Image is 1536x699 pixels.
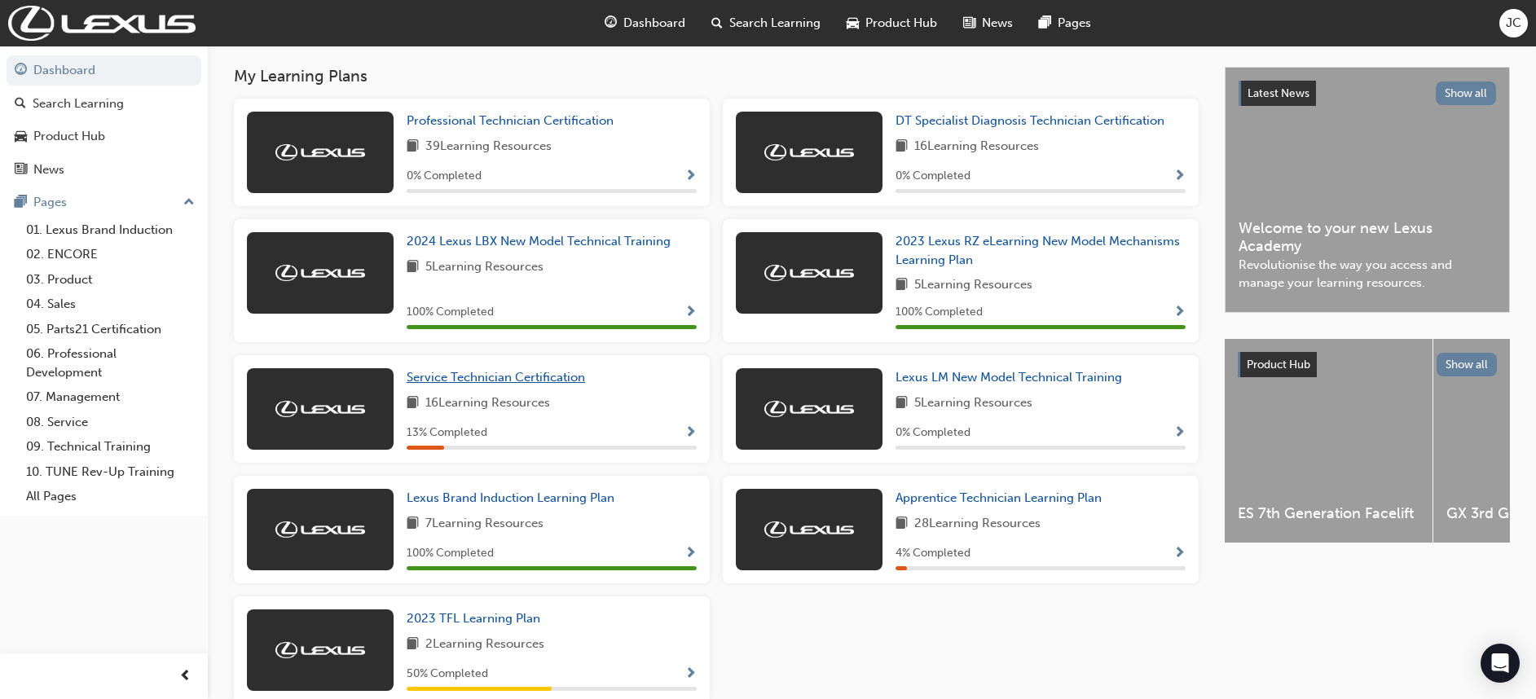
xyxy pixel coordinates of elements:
a: Service Technician Certification [407,368,592,387]
span: 16 Learning Resources [425,393,550,414]
div: Pages [33,193,67,212]
a: car-iconProduct Hub [834,7,950,40]
button: Pages [7,187,201,218]
span: book-icon [896,275,908,296]
span: Show Progress [684,426,697,441]
a: Latest NewsShow allWelcome to your new Lexus AcademyRevolutionise the way you access and manage y... [1225,67,1510,313]
span: Show Progress [684,547,697,561]
a: 03. Product [20,267,201,292]
button: Show Progress [1173,543,1186,564]
span: 4 % Completed [896,544,970,563]
span: book-icon [407,514,419,534]
img: Trak [764,401,854,417]
img: Trak [8,6,196,41]
a: 10. TUNE Rev-Up Training [20,459,201,485]
button: Show Progress [1173,302,1186,323]
img: Trak [275,642,365,658]
span: book-icon [407,137,419,157]
span: car-icon [847,13,859,33]
img: Trak [275,401,365,417]
span: Latest News [1248,86,1309,100]
a: 09. Technical Training [20,434,201,459]
span: Lexus Brand Induction Learning Plan [407,490,614,505]
span: ES 7th Generation Facelift [1238,504,1419,523]
button: Show all [1437,353,1498,376]
button: JC [1499,9,1528,37]
span: Dashboard [623,14,685,33]
span: search-icon [711,13,723,33]
span: 39 Learning Resources [425,137,552,157]
span: book-icon [407,393,419,414]
a: Lexus LM New Model Technical Training [896,368,1129,387]
span: 28 Learning Resources [914,514,1041,534]
span: Product Hub [865,14,937,33]
span: Pages [1058,14,1091,33]
a: Search Learning [7,89,201,119]
span: car-icon [15,130,27,144]
span: 2 Learning Resources [425,635,544,655]
a: Professional Technician Certification [407,112,620,130]
span: 0 % Completed [896,424,970,442]
span: pages-icon [15,196,27,210]
a: 2023 TFL Learning Plan [407,609,547,628]
span: book-icon [896,137,908,157]
a: 2024 Lexus LBX New Model Technical Training [407,232,677,251]
img: Trak [764,521,854,538]
img: Trak [275,265,365,281]
span: pages-icon [1039,13,1051,33]
span: Service Technician Certification [407,370,585,385]
img: Trak [764,144,854,160]
span: 2023 Lexus RZ eLearning New Model Mechanisms Learning Plan [896,234,1180,267]
a: 01. Lexus Brand Induction [20,218,201,243]
a: All Pages [20,484,201,509]
a: Apprentice Technician Learning Plan [896,489,1108,508]
button: Show Progress [1173,423,1186,443]
button: Show Progress [1173,166,1186,187]
a: Dashboard [7,55,201,86]
img: Trak [275,144,365,160]
span: Show Progress [684,667,697,682]
span: book-icon [896,393,908,414]
a: pages-iconPages [1026,7,1104,40]
button: Show all [1436,81,1497,105]
img: Trak [275,521,365,538]
a: Product HubShow all [1238,352,1497,378]
a: news-iconNews [950,7,1026,40]
span: Revolutionise the way you access and manage your learning resources. [1239,256,1496,292]
a: Latest NewsShow all [1239,81,1496,107]
a: 04. Sales [20,292,201,317]
a: 2023 Lexus RZ eLearning New Model Mechanisms Learning Plan [896,232,1186,269]
img: Trak [764,265,854,281]
div: Search Learning [33,95,124,113]
span: guage-icon [605,13,617,33]
span: up-icon [183,192,195,213]
a: News [7,155,201,185]
span: Show Progress [1173,306,1186,320]
span: 100 % Completed [407,544,494,563]
span: Show Progress [1173,547,1186,561]
span: 2024 Lexus LBX New Model Technical Training [407,234,671,248]
span: Apprentice Technician Learning Plan [896,490,1102,505]
button: DashboardSearch LearningProduct HubNews [7,52,201,187]
span: Show Progress [684,169,697,184]
a: 05. Parts21 Certification [20,317,201,342]
span: 0 % Completed [407,167,482,186]
button: Show Progress [684,423,697,443]
span: News [982,14,1013,33]
a: 07. Management [20,385,201,410]
a: ES 7th Generation Facelift [1225,339,1433,543]
span: Product Hub [1247,358,1310,371]
span: Lexus LM New Model Technical Training [896,370,1122,385]
span: Show Progress [1173,169,1186,184]
span: 0 % Completed [896,167,970,186]
span: Show Progress [684,306,697,320]
span: news-icon [963,13,975,33]
div: News [33,160,64,179]
span: news-icon [15,163,27,178]
button: Show Progress [684,166,697,187]
a: Product Hub [7,121,201,152]
button: Show Progress [684,543,697,564]
h3: My Learning Plans [234,67,1199,86]
span: 7 Learning Resources [425,514,544,534]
